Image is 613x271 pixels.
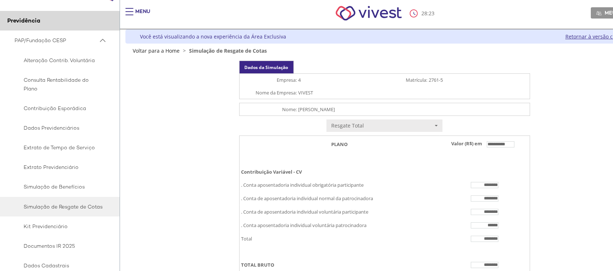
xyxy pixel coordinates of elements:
[140,33,286,40] div: Você está visualizando a nova experiência da Área Exclusiva
[297,86,530,99] td: VIVEST
[410,9,436,17] div: :
[15,124,103,132] span: Dados Previdenciários
[326,120,442,132] button: Resgate Total
[189,47,267,54] span: Simulação de Resgate de Cotas
[239,178,440,192] td: . Conta aposentadoria individual obrigatória participante
[421,10,427,17] span: 28
[331,122,433,129] span: Resgate Total
[181,47,188,54] span: >
[429,10,434,17] span: 23
[15,222,103,231] span: Kit Previdenciário
[7,17,40,24] span: Previdência
[133,47,180,54] a: Voltar para a Home
[239,219,440,232] td: . Conta aposentadoria individual voluntária patrocinadora
[15,56,103,65] span: Alteração Contrib. Voluntária
[331,141,348,147] b: PLANO
[15,104,103,113] span: Contribuição Esporádica
[451,140,482,147] b: Valor (R$) em
[241,169,302,175] b: Contribuição Variável - CV
[596,11,602,16] img: Meu perfil
[15,76,103,93] span: Consulta Rentabilidade do Plano
[239,61,294,73] div: Dados da Simulação
[239,192,440,205] td: . Conta de aposentadoria individual normal da patrocinadora
[135,8,150,23] div: Menu
[15,36,98,45] span: PAP/Fundação CESP
[15,163,103,171] span: Extrato Previdenciário
[370,74,428,86] td: Matrícula:
[297,74,370,86] td: 4
[297,103,530,116] td: [PERSON_NAME]
[15,182,103,191] span: Simulação de Benefícios
[15,242,103,250] span: Documentos IR 2025
[15,261,103,270] span: Dados Cadastrais
[239,232,440,246] td: Total
[15,143,103,152] span: Extrato de Tempo de Serviço
[239,205,440,219] td: . Conta de aposentadoria individual voluntária participante
[241,262,275,268] b: TOTAL BRUTO
[428,74,530,86] td: 2761-5
[239,74,297,86] td: Empresa:
[239,86,297,99] td: Nome da Empresa:
[15,202,103,211] span: Simulação de Resgate de Cotas
[239,103,297,116] td: Nome:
